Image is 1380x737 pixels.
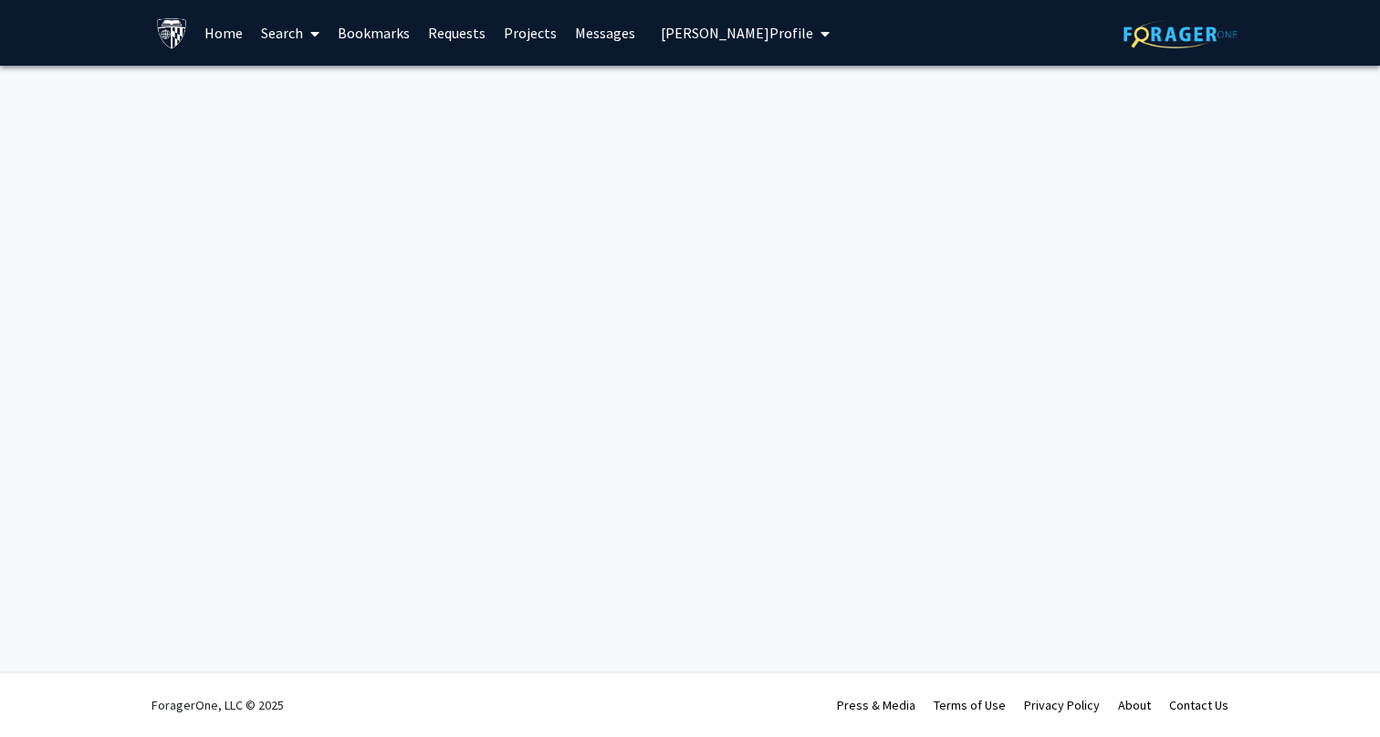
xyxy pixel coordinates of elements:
[156,17,188,49] img: Johns Hopkins University Logo
[195,1,252,65] a: Home
[495,1,566,65] a: Projects
[934,697,1006,713] a: Terms of Use
[1169,697,1228,713] a: Contact Us
[329,1,419,65] a: Bookmarks
[152,673,284,737] div: ForagerOne, LLC © 2025
[1118,697,1151,713] a: About
[661,24,813,42] span: [PERSON_NAME] Profile
[252,1,329,65] a: Search
[566,1,644,65] a: Messages
[1124,20,1238,48] img: ForagerOne Logo
[837,697,915,713] a: Press & Media
[419,1,495,65] a: Requests
[1024,697,1100,713] a: Privacy Policy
